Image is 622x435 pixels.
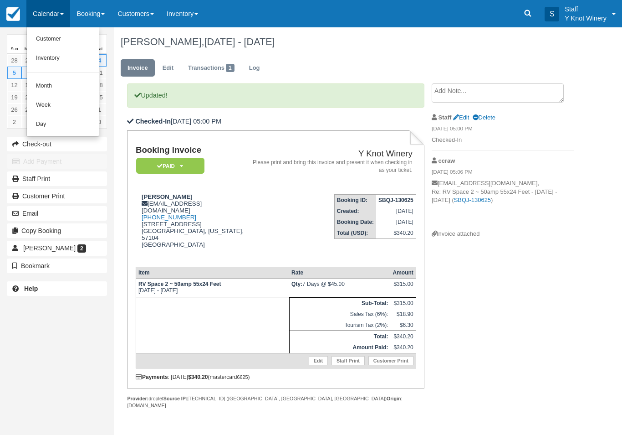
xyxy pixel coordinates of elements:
ul: Calendar [26,27,99,137]
a: Inventory [27,49,99,68]
a: Month [27,77,99,96]
a: Day [27,115,99,134]
a: Customer [27,30,99,49]
a: Week [27,96,99,115]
